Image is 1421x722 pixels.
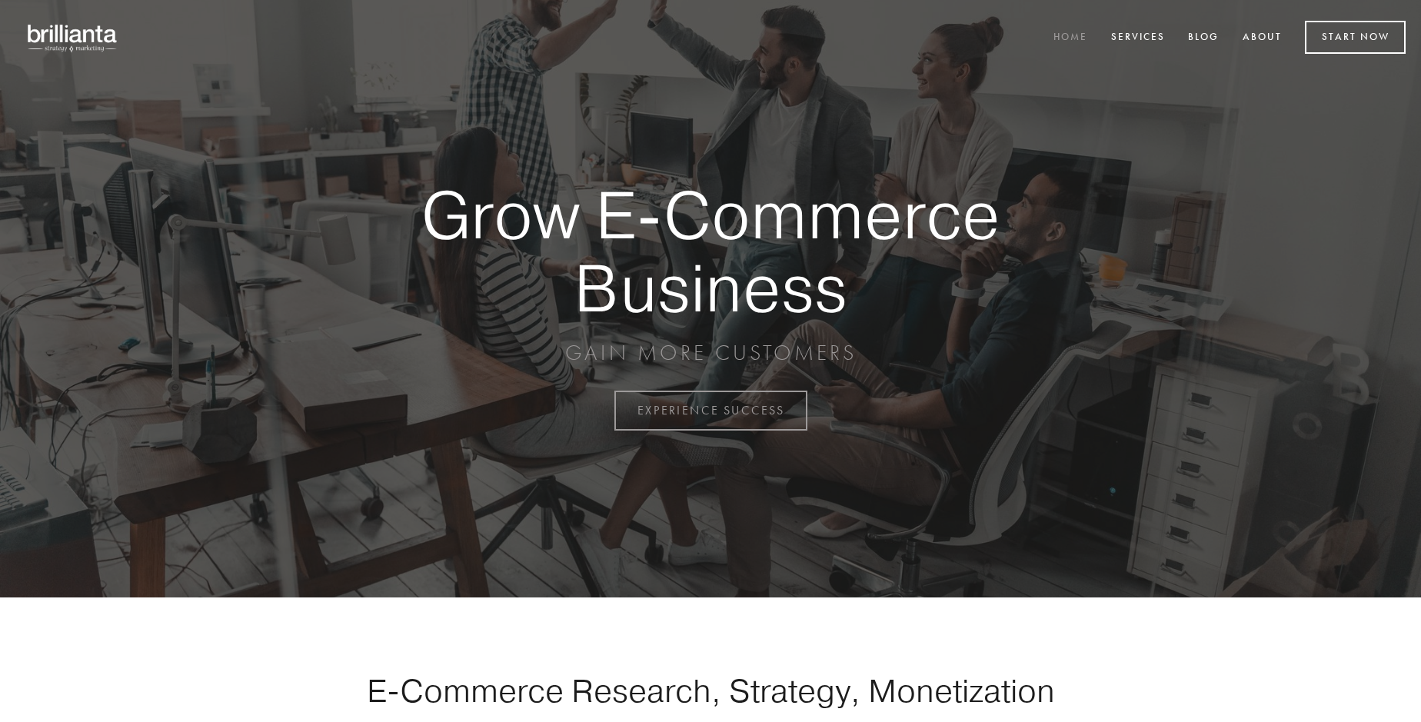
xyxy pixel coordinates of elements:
a: Services [1101,25,1175,51]
h1: E-Commerce Research, Strategy, Monetization [318,671,1103,710]
a: Blog [1178,25,1229,51]
a: Start Now [1305,21,1406,54]
strong: Grow E-Commerce Business [368,178,1053,324]
a: EXPERIENCE SUCCESS [614,391,807,431]
a: Home [1043,25,1097,51]
p: GAIN MORE CUSTOMERS [368,339,1053,367]
img: brillianta - research, strategy, marketing [15,15,131,60]
a: About [1233,25,1292,51]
